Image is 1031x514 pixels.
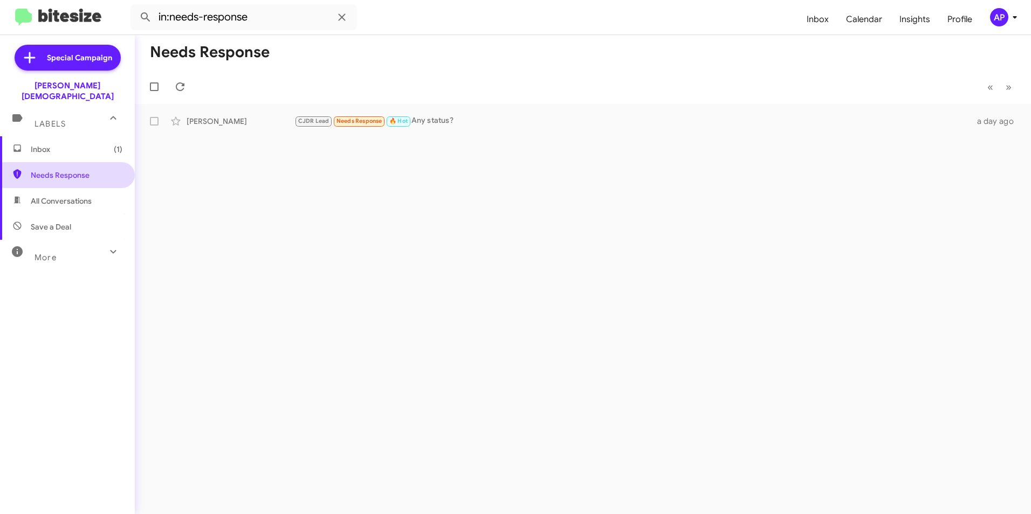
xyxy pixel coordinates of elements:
[35,119,66,129] span: Labels
[130,4,357,30] input: Search
[336,117,382,124] span: Needs Response
[837,4,891,35] a: Calendar
[31,196,92,206] span: All Conversations
[891,4,939,35] a: Insights
[798,4,837,35] a: Inbox
[389,117,408,124] span: 🔥 Hot
[114,144,122,155] span: (1)
[990,8,1008,26] div: AP
[971,116,1022,127] div: a day ago
[987,80,993,94] span: «
[187,116,294,127] div: [PERSON_NAME]
[35,253,57,262] span: More
[31,170,122,180] span: Needs Response
[999,76,1018,98] button: Next
[981,8,1019,26] button: AP
[981,76,1000,98] button: Previous
[15,45,121,71] a: Special Campaign
[47,52,112,63] span: Special Campaign
[294,115,971,127] div: Any status?
[939,4,981,35] a: Profile
[31,221,71,232] span: Save a Deal
[1006,80,1012,94] span: »
[298,117,329,124] span: CJDR Lead
[981,76,1018,98] nav: Page navigation example
[31,144,122,155] span: Inbox
[150,44,270,61] h1: Needs Response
